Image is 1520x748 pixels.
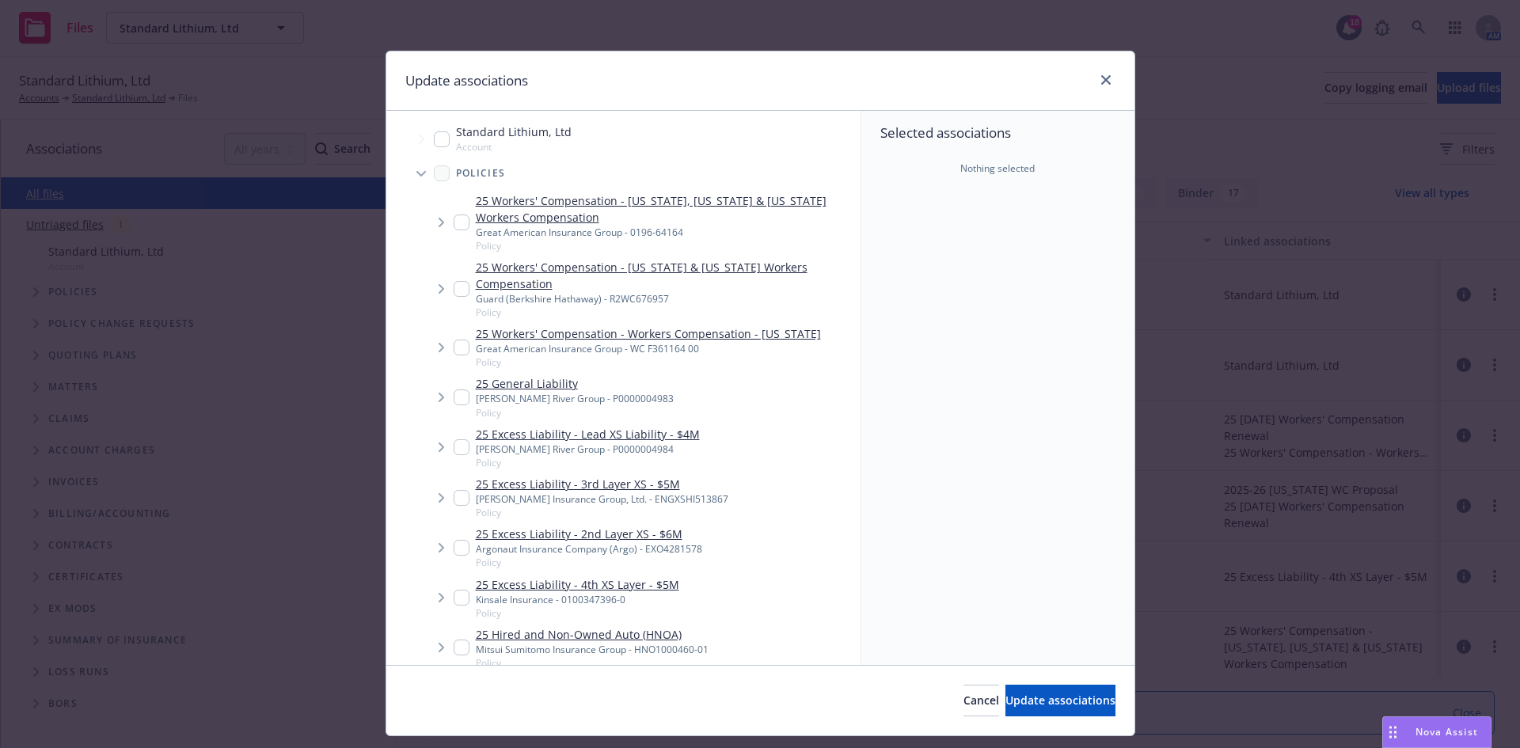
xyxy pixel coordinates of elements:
[476,375,674,392] a: 25 General Liability
[476,239,854,252] span: Policy
[456,169,506,178] span: Policies
[476,306,854,319] span: Policy
[476,626,709,643] a: 25 Hired and Non-Owned Auto (HNOA)
[963,685,999,716] button: Cancel
[476,259,854,292] a: 25 Workers' Compensation - [US_STATE] & [US_STATE] Workers Compensation
[476,325,821,342] a: 25 Workers' Compensation - Workers Compensation - [US_STATE]
[476,406,674,420] span: Policy
[476,426,700,442] a: 25 Excess Liability - Lead XS Liability - $4M
[1383,717,1403,747] div: Drag to move
[476,526,702,542] a: 25 Excess Liability - 2nd Layer XS - $6M
[476,606,679,620] span: Policy
[476,576,679,593] a: 25 Excess Liability - 4th XS Layer - $5M
[476,593,679,606] div: Kinsale Insurance - 0100347396-0
[1382,716,1491,748] button: Nova Assist
[476,492,728,506] div: [PERSON_NAME] Insurance Group, Ltd. - ENGXSHI513867
[456,140,572,154] span: Account
[476,292,854,306] div: Guard (Berkshire Hathaway) - R2WC676957
[960,161,1035,176] span: Nothing selected
[476,355,821,369] span: Policy
[880,123,1115,142] span: Selected associations
[476,643,709,656] div: Mitsui Sumitomo Insurance Group - HNO1000460-01
[963,693,999,708] span: Cancel
[1005,685,1115,716] button: Update associations
[476,456,700,469] span: Policy
[476,226,854,239] div: Great American Insurance Group - 0196-64164
[476,556,702,569] span: Policy
[476,542,702,556] div: Argonaut Insurance Company (Argo) - EXO4281578
[476,442,700,456] div: [PERSON_NAME] River Group - P0000004984
[476,342,821,355] div: Great American Insurance Group - WC F361164 00
[405,70,528,91] h1: Update associations
[1005,693,1115,708] span: Update associations
[1415,725,1478,739] span: Nova Assist
[476,192,854,226] a: 25 Workers' Compensation - [US_STATE], [US_STATE] & [US_STATE] Workers Compensation
[476,656,709,670] span: Policy
[476,392,674,405] div: [PERSON_NAME] River Group - P0000004983
[476,476,728,492] a: 25 Excess Liability - 3rd Layer XS - $5M
[456,123,572,140] span: Standard Lithium, Ltd
[476,506,728,519] span: Policy
[1096,70,1115,89] a: close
